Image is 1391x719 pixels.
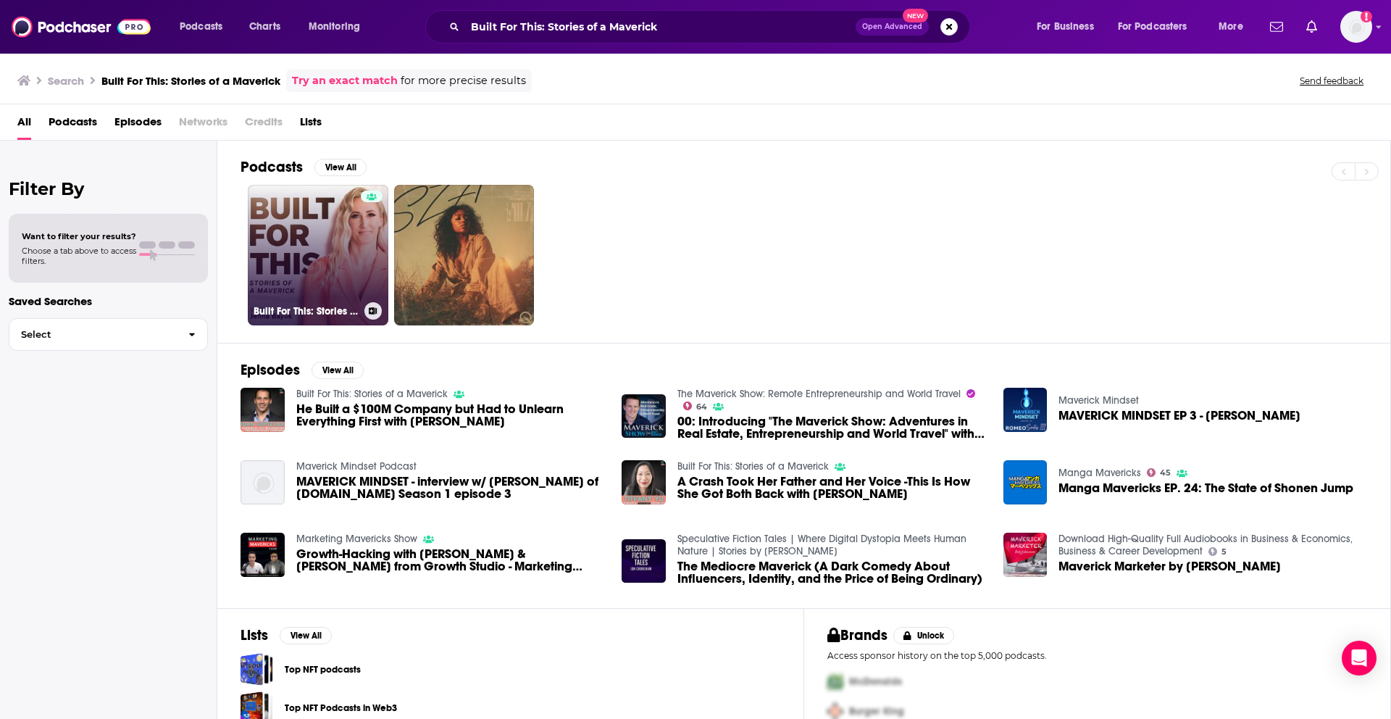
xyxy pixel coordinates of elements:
[827,650,1367,661] p: Access sponsor history on the top 5,000 podcasts.
[622,539,666,583] img: The Mediocre Maverick (A Dark Comedy About Influencers, Identity, and the Price of Being Ordinary)
[245,110,283,140] span: Credits
[12,13,151,41] img: Podchaser - Follow, Share and Rate Podcasts
[439,10,984,43] div: Search podcasts, credits, & more...
[465,15,856,38] input: Search podcasts, credits, & more...
[1003,533,1048,577] img: Maverick Marketer by Bob Johnstone
[114,110,162,140] a: Episodes
[677,475,986,500] a: A Crash Took Her Father and Her Voice -This Is How She Got Both Back with Tiffany Yu
[285,700,397,716] a: Top NFT Podcasts in Web3
[296,388,448,400] a: Built For This: Stories of a Maverick
[1208,547,1227,556] a: 5
[1058,533,1353,557] a: Download High-Quality Full Audiobooks in Business & Economics, Business & Career Development
[292,72,398,89] a: Try an exact match
[1264,14,1289,39] a: Show notifications dropdown
[241,158,367,176] a: PodcastsView All
[1058,467,1141,479] a: Manga Mavericks
[1340,11,1372,43] span: Logged in as amandalamPR
[1027,15,1112,38] button: open menu
[296,403,605,428] span: He Built a $100M Company but Had to Unlearn Everything First with [PERSON_NAME]
[1058,560,1281,573] span: Maverick Marketer by [PERSON_NAME]
[9,178,208,199] h2: Filter By
[22,246,136,266] span: Choose a tab above to access filters.
[1361,11,1372,22] svg: Add a profile image
[677,415,986,440] a: 00: Introducing "The Maverick Show: Adventures in Real Estate, Entrepreneurship and World Travel"...
[296,475,605,500] span: MAVERICK MINDSET - interview w/ [PERSON_NAME] of [DOMAIN_NAME] Season 1 episode 3
[309,17,360,37] span: Monitoring
[1108,15,1208,38] button: open menu
[241,361,364,379] a: EpisodesView All
[822,667,849,697] img: First Pro Logo
[696,404,707,410] span: 64
[285,662,361,678] a: Top NFT podcasts
[241,158,303,176] h2: Podcasts
[827,626,887,644] h2: Brands
[893,627,955,644] button: Unlock
[622,394,666,439] img: 00: Introducing "The Maverick Show: Adventures in Real Estate, Entrepreneurship and World Travel"...
[677,460,829,473] a: Built For This: Stories of a Maverick
[1340,11,1372,43] img: User Profile
[849,676,902,688] span: McDonalds
[9,294,208,308] p: Saved Searches
[1160,470,1171,476] span: 45
[1219,17,1243,37] span: More
[677,560,986,585] a: The Mediocre Maverick (A Dark Comedy About Influencers, Identity, and the Price of Being Ordinary)
[241,653,273,686] a: Top NFT podcasts
[1003,388,1048,432] img: MAVERICK MINDSET EP 3 - Jen Schiff
[1208,15,1261,38] button: open menu
[180,17,222,37] span: Podcasts
[1058,410,1300,422] span: MAVERICK MINDSET EP 3 - [PERSON_NAME]
[170,15,241,38] button: open menu
[249,17,280,37] span: Charts
[240,15,289,38] a: Charts
[862,23,922,30] span: Open Advanced
[9,330,177,339] span: Select
[1342,641,1377,676] div: Open Intercom Messenger
[312,362,364,379] button: View All
[254,305,359,317] h3: Built For This: Stories of a Maverick
[296,460,417,473] a: Maverick Mindset Podcast
[1118,17,1187,37] span: For Podcasters
[296,533,417,545] a: Marketing Mavericks Show
[300,110,322,140] span: Lists
[179,110,227,140] span: Networks
[677,475,986,500] span: A Crash Took Her Father and Her Voice -This Is How She Got Both Back with [PERSON_NAME]
[1340,11,1372,43] button: Show profile menu
[296,548,605,573] a: Growth-Hacking with Rayan & Paul from Growth Studio - Marketing Mavericks Show #14
[1058,560,1281,573] a: Maverick Marketer by Bob Johnstone
[241,361,300,379] h2: Episodes
[856,18,929,36] button: Open AdvancedNew
[22,231,136,241] span: Want to filter your results?
[1003,460,1048,504] img: Manga Mavericks EP. 24: The State of Shonen Jump
[241,533,285,577] img: Growth-Hacking with Rayan & Paul from Growth Studio - Marketing Mavericks Show #14
[622,460,666,504] img: A Crash Took Her Father and Her Voice -This Is How She Got Both Back with Tiffany Yu
[241,460,285,504] img: MAVERICK MINDSET - interview w/ Jen Schiff of Www.themanifestnetwork.com Season 1 episode 3
[17,110,31,140] a: All
[298,15,379,38] button: open menu
[241,388,285,432] img: He Built a $100M Company but Had to Unlearn Everything First with Idan Shpizear
[1221,549,1227,555] span: 5
[48,74,84,88] h3: Search
[903,9,929,22] span: New
[49,110,97,140] a: Podcasts
[1037,17,1094,37] span: For Business
[1058,482,1353,494] a: Manga Mavericks EP. 24: The State of Shonen Jump
[296,403,605,428] a: He Built a $100M Company but Had to Unlearn Everything First with Idan Shpizear
[1058,394,1139,407] a: Maverick Mindset
[1147,468,1171,477] a: 45
[1295,75,1368,87] button: Send feedback
[248,185,388,325] a: Built For This: Stories of a Maverick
